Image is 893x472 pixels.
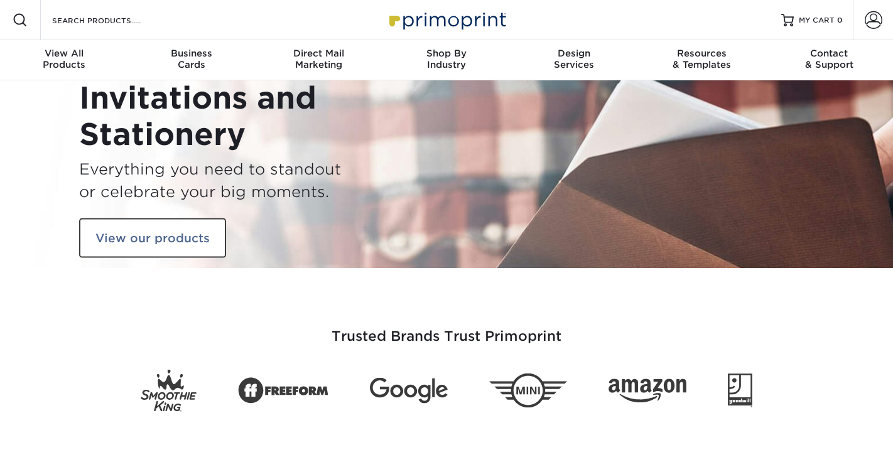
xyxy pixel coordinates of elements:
h1: Invitations and Stationery [79,80,437,153]
div: Services [511,48,638,70]
img: Primoprint [384,6,509,33]
a: Direct MailMarketing [255,40,382,80]
h3: Trusted Brands Trust Primoprint [79,298,814,360]
img: Amazon [609,378,686,402]
div: Marketing [255,48,382,70]
span: Design [511,48,638,59]
a: View our products [79,218,226,258]
img: Google [370,378,448,404]
div: & Templates [638,48,766,70]
div: Cards [127,48,255,70]
h3: Everything you need to standout or celebrate your big moments. [79,158,437,203]
a: BusinessCards [127,40,255,80]
input: SEARCH PRODUCTS..... [51,13,173,28]
img: Goodwill [728,373,752,407]
img: Mini [489,373,567,408]
div: & Support [766,48,893,70]
a: DesignServices [511,40,638,80]
a: Resources& Templates [638,40,766,80]
span: Business [127,48,255,59]
span: 0 [837,16,843,24]
a: Contact& Support [766,40,893,80]
div: Industry [382,48,510,70]
span: Resources [638,48,766,59]
span: MY CART [799,15,835,26]
img: Freeform [238,370,328,410]
img: Smoothie King [141,370,197,412]
span: Shop By [382,48,510,59]
span: Direct Mail [255,48,382,59]
a: Shop ByIndustry [382,40,510,80]
span: Contact [766,48,893,59]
